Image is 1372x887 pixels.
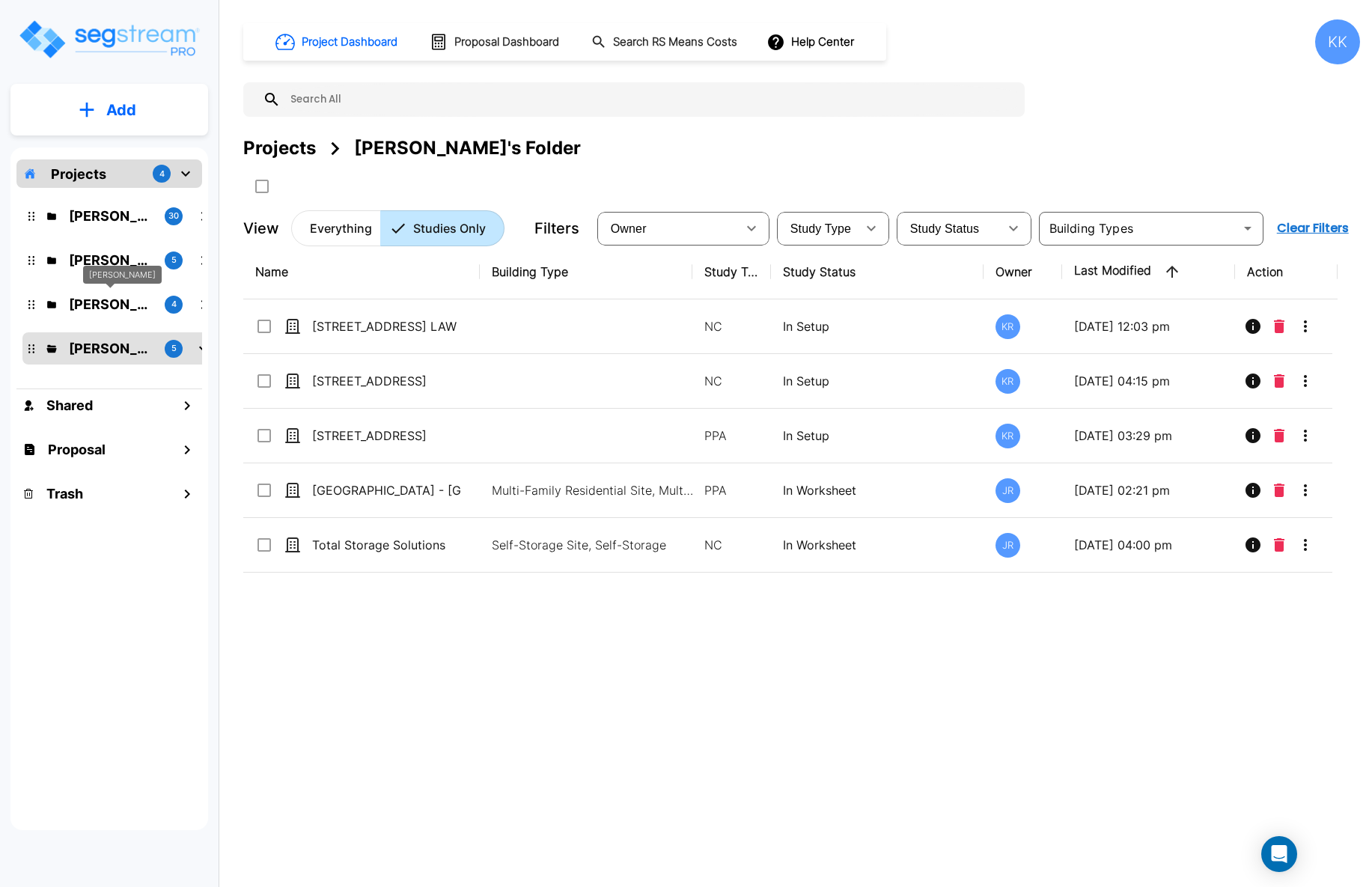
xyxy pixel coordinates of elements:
[783,481,972,499] p: In Worksheet
[69,338,153,359] p: Jon's Folder
[996,369,1020,394] div: KR
[996,424,1020,448] div: KR
[312,536,462,554] p: Total Storage Solutions
[1261,836,1297,872] div: Open Intercom Messenger
[1074,536,1223,554] p: [DATE] 04:00 pm
[69,206,153,226] p: Kristina's Folder (Finalized Reports)
[783,372,972,390] p: In Setup
[1290,530,1320,560] button: More-Options
[1290,311,1320,341] button: More-Options
[281,82,1017,117] input: Search All
[790,222,851,235] span: Study Type
[10,88,208,132] button: Add
[704,427,759,445] p: PPA
[1268,530,1290,560] button: Delete
[783,317,972,335] p: In Setup
[83,266,162,284] div: [PERSON_NAME]
[269,25,406,58] button: Project Dashboard
[51,164,106,184] p: Projects
[1238,421,1268,451] button: Info
[413,219,486,237] p: Studies Only
[380,210,504,246] button: Studies Only
[534,217,579,240] p: Filters
[168,210,179,222] p: 30
[692,245,771,299] th: Study Type
[613,34,737,51] h1: Search RS Means Costs
[1268,311,1290,341] button: Delete
[1238,530,1268,560] button: Info
[243,217,279,240] p: View
[704,536,759,554] p: NC
[1238,366,1268,396] button: Info
[780,207,856,249] div: Select
[310,219,372,237] p: Everything
[704,481,759,499] p: PPA
[312,427,462,445] p: [STREET_ADDRESS]
[46,484,83,504] h1: Trash
[996,478,1020,503] div: JR
[171,342,177,355] p: 5
[69,294,153,314] p: M.E. Folder
[1268,475,1290,505] button: Delete
[1074,481,1223,499] p: [DATE] 02:21 pm
[996,314,1020,339] div: KR
[480,245,692,299] th: Building Type
[984,245,1062,299] th: Owner
[910,222,980,235] span: Study Status
[783,536,972,554] p: In Worksheet
[600,207,737,249] div: Select
[996,533,1020,558] div: JR
[243,135,316,162] div: Projects
[46,395,93,415] h1: Shared
[1271,213,1355,243] button: Clear Filters
[1074,427,1223,445] p: [DATE] 03:29 pm
[704,317,759,335] p: NC
[1268,421,1290,451] button: Delete
[312,481,462,499] p: [GEOGRAPHIC_DATA] - [GEOGRAPHIC_DATA]
[312,317,462,335] p: [STREET_ADDRESS] LAW
[291,210,381,246] button: Everything
[312,372,462,390] p: [STREET_ADDRESS]
[106,99,136,121] p: Add
[302,34,397,51] h1: Project Dashboard
[1074,317,1223,335] p: [DATE] 12:03 pm
[247,171,277,201] button: SelectAll
[492,536,694,554] p: Self-Storage Site, Self-Storage
[763,28,860,56] button: Help Center
[783,427,972,445] p: In Setup
[1074,372,1223,390] p: [DATE] 04:15 pm
[48,439,106,460] h1: Proposal
[69,250,153,270] p: Karina's Folder
[1315,19,1360,64] div: KK
[1268,366,1290,396] button: Delete
[1290,475,1320,505] button: More-Options
[1238,311,1268,341] button: Info
[424,26,567,58] button: Proposal Dashboard
[1062,245,1235,299] th: Last Modified
[1235,245,1338,299] th: Action
[1237,218,1258,239] button: Open
[900,207,998,249] div: Select
[771,245,984,299] th: Study Status
[1043,218,1234,239] input: Building Types
[492,481,694,499] p: Multi-Family Residential Site, Multi-Family Residential
[291,210,504,246] div: Platform
[611,222,647,235] span: Owner
[1290,366,1320,396] button: More-Options
[243,245,480,299] th: Name
[159,168,165,180] p: 4
[171,298,177,311] p: 4
[1290,421,1320,451] button: More-Options
[17,18,201,61] img: Logo
[1238,475,1268,505] button: Info
[171,254,177,266] p: 5
[585,28,746,57] button: Search RS Means Costs
[354,135,581,162] div: [PERSON_NAME]'s Folder
[704,372,759,390] p: NC
[454,34,559,51] h1: Proposal Dashboard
